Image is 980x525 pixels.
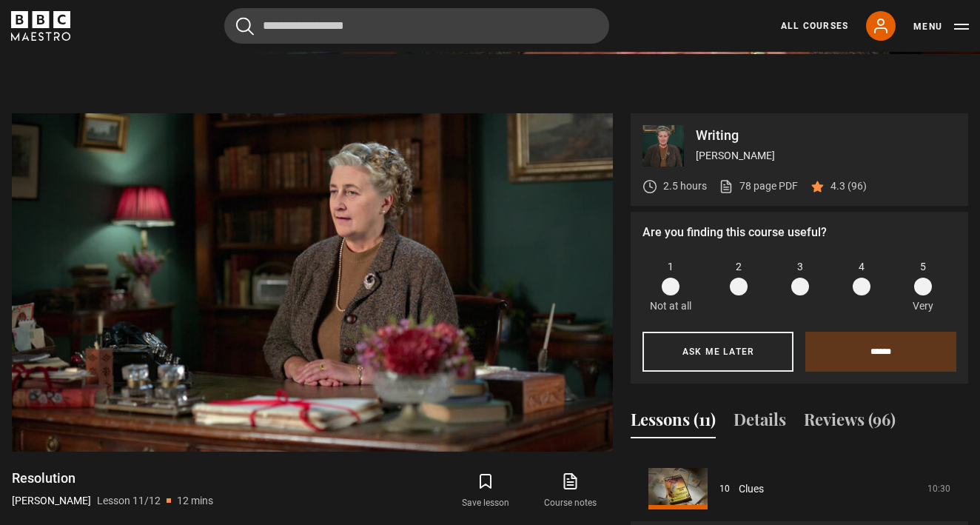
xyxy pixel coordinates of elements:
a: Clues [739,481,764,497]
button: Lessons (11) [631,407,716,438]
p: Lesson 11/12 [97,493,161,509]
span: 2 [736,259,742,275]
a: 78 page PDF [719,178,798,194]
button: Details [734,407,786,438]
p: Are you finding this course useful? [642,224,956,241]
p: Writing [696,129,956,142]
p: Not at all [650,298,691,314]
p: 2.5 hours [663,178,707,194]
span: 5 [920,259,926,275]
button: Reviews (96) [804,407,896,438]
p: [PERSON_NAME] [12,493,91,509]
p: Very [908,298,937,314]
button: Toggle navigation [913,19,969,34]
a: Course notes [528,469,613,512]
a: All Courses [781,19,848,33]
span: 3 [797,259,803,275]
h1: Resolution [12,469,213,487]
p: 12 mins [177,493,213,509]
p: 4.3 (96) [830,178,867,194]
button: Submit the search query [236,17,254,36]
video-js: Video Player [12,113,613,452]
p: [PERSON_NAME] [696,148,956,164]
input: Search [224,8,609,44]
span: 4 [859,259,865,275]
svg: BBC Maestro [11,11,70,41]
button: Ask me later [642,332,793,372]
span: 1 [668,259,674,275]
button: Save lesson [443,469,528,512]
